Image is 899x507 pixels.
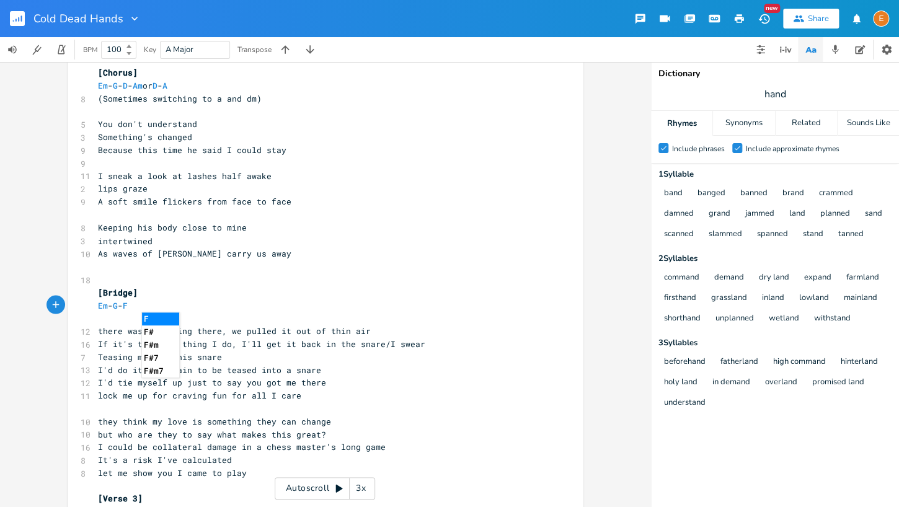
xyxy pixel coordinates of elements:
span: As waves of [PERSON_NAME] carry us away [98,247,291,258]
span: I sneak a look at lashes half awake [98,170,272,182]
button: fatherland [720,357,758,368]
span: [Bridge] [98,286,138,298]
span: but who are they to say what makes this great? [98,428,326,439]
button: banged [697,188,725,199]
div: Rhymes [651,111,712,136]
span: A soft smile flickers from face to face [98,196,291,207]
span: lock me up for craving fun for all I care [98,389,301,400]
button: overland [765,377,797,388]
span: [Verse 3] [98,492,143,503]
div: Key [144,46,156,53]
button: holy land [664,377,697,388]
div: Include phrases [672,145,725,152]
button: mainland [844,293,877,304]
div: Transpose [237,46,272,53]
span: - - [98,299,128,311]
span: A [162,80,167,91]
li: F# [142,325,179,338]
button: band [664,188,683,199]
span: I could be collateral damage in a chess master's long game [98,441,386,452]
button: promised land [812,377,864,388]
button: jammed [745,209,774,219]
button: brand [782,188,804,199]
button: inland [762,293,784,304]
span: D [123,80,128,91]
span: Em [98,299,108,311]
span: Keeping his body close to mine [98,222,247,233]
span: there was something there, we pulled it out of thin air [98,325,371,336]
button: grand [709,209,730,219]
button: banned [740,188,768,199]
span: Something's changed [98,131,192,143]
span: G [113,299,118,311]
div: 2 Syllable s [658,255,892,263]
button: in demand [712,377,750,388]
span: I'd do it all again to be teased into a snare [98,364,321,375]
button: Share [783,9,839,29]
span: If it's the last thing I do, I'll get it back in the snare/I swear [98,338,425,349]
div: Related [776,111,837,136]
li: F#7 [142,351,179,364]
span: hand [764,87,786,102]
button: beforehand [664,357,706,368]
div: Sounds Like [838,111,899,136]
div: Erin Nicolle [873,11,889,27]
span: [Chorus] [98,67,138,78]
button: hinterland [841,357,878,368]
button: New [751,7,776,30]
button: spanned [757,229,788,240]
span: F [123,299,128,311]
button: damned [664,209,694,219]
div: Share [808,13,829,24]
span: Because this time he said I could stay [98,144,286,156]
button: withstand [814,314,851,324]
button: tanned [838,229,864,240]
div: New [764,4,780,13]
button: sand [865,209,882,219]
button: planned [820,209,850,219]
div: 3x [350,477,372,500]
span: G [113,80,118,91]
button: dry land [759,273,789,283]
span: (Sometimes switching to a and dm) [98,93,262,104]
div: Autoscroll [275,477,375,500]
button: wetland [769,314,799,324]
button: slammed [709,229,742,240]
span: Am [133,80,143,91]
span: A Major [166,44,193,55]
button: shorthand [664,314,701,324]
li: F [142,312,179,325]
button: command [664,273,699,283]
button: E [873,4,889,33]
div: 3 Syllable s [658,339,892,347]
span: intertwined [98,235,153,246]
span: lips graze [98,183,148,194]
button: expand [804,273,831,283]
button: lowland [799,293,829,304]
button: demand [714,273,744,283]
button: high command [773,357,826,368]
button: grassland [711,293,747,304]
span: D [153,80,157,91]
button: firsthand [664,293,696,304]
li: F#m [142,338,179,351]
button: stand [803,229,823,240]
span: - - - or - [98,80,167,91]
button: land [789,209,805,219]
span: You don't understand [98,118,197,130]
div: Synonyms [713,111,774,136]
span: It's a risk I've calculated [98,454,232,465]
div: Dictionary [658,69,892,78]
button: understand [664,398,706,408]
span: I'd tie myself up just to say you got me there [98,376,326,387]
span: they think my love is something they can change [98,415,331,426]
button: unplanned [715,314,754,324]
span: Cold Dead Hands [33,13,123,24]
div: BPM [83,46,97,53]
span: Teasing me into his snare [98,351,222,362]
button: scanned [664,229,694,240]
div: Include approximate rhymes [746,145,839,152]
div: 1 Syllable [658,170,892,179]
button: farmland [846,273,879,283]
span: Em [98,80,108,91]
